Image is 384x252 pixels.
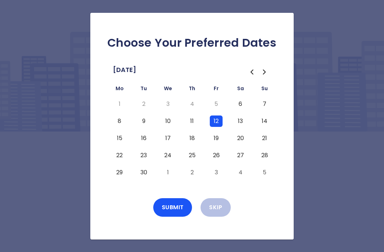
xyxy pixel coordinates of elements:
[234,98,247,110] button: Saturday, September 6th, 2025
[113,150,126,161] button: Monday, September 22nd, 2025
[186,98,198,110] button: Thursday, September 4th, 2025
[258,98,271,110] button: Sunday, September 7th, 2025
[137,98,150,110] button: Tuesday, September 2nd, 2025
[258,115,271,127] button: Sunday, September 14th, 2025
[107,84,132,96] th: Monday
[161,167,174,178] button: Wednesday, October 1st, 2025
[113,98,126,110] button: Monday, September 1st, 2025
[234,150,247,161] button: Saturday, September 27th, 2025
[258,133,271,144] button: Sunday, September 21st, 2025
[132,84,156,96] th: Tuesday
[258,150,271,161] button: Sunday, September 28th, 2025
[137,115,150,127] button: Tuesday, September 9th, 2025
[186,133,198,144] button: Thursday, September 18th, 2025
[186,167,198,178] button: Thursday, October 2nd, 2025
[258,167,271,178] button: Sunday, October 5th, 2025
[252,84,277,96] th: Sunday
[156,84,180,96] th: Wednesday
[210,115,223,127] button: Friday, September 12th, 2025, selected
[204,84,228,96] th: Friday
[234,115,247,127] button: Saturday, September 13th, 2025
[234,167,247,178] button: Saturday, October 4th, 2025
[102,36,282,50] h2: Choose Your Preferred Dates
[113,115,126,127] button: Monday, September 8th, 2025
[137,133,150,144] button: Tuesday, September 16th, 2025
[161,98,174,110] button: Wednesday, September 3rd, 2025
[113,167,126,178] button: Monday, September 29th, 2025
[161,150,174,161] button: Wednesday, September 24th, 2025
[210,150,223,161] button: Friday, September 26th, 2025
[113,64,136,76] span: [DATE]
[210,98,223,110] button: Friday, September 5th, 2025
[153,198,192,217] button: Submit
[161,133,174,144] button: Wednesday, September 17th, 2025
[186,150,198,161] button: Thursday, September 25th, 2025
[186,115,198,127] button: Thursday, September 11th, 2025
[137,167,150,178] button: Tuesday, September 30th, 2025
[137,150,150,161] button: Tuesday, September 23rd, 2025
[258,66,271,78] button: Go to the Next Month
[161,115,174,127] button: Wednesday, September 10th, 2025
[228,84,252,96] th: Saturday
[210,133,223,144] button: Friday, September 19th, 2025
[201,198,231,217] button: Skip
[234,133,247,144] button: Saturday, September 20th, 2025
[113,133,126,144] button: Monday, September 15th, 2025
[107,84,277,181] table: September 2025
[210,167,223,178] button: Friday, October 3rd, 2025
[180,84,204,96] th: Thursday
[245,66,258,78] button: Go to the Previous Month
